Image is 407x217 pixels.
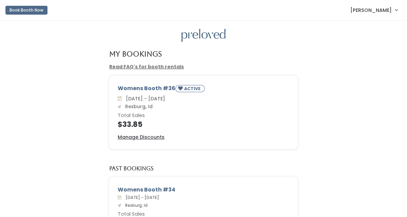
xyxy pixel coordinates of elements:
span: Rexburg, Id [122,202,148,208]
u: Manage Discounts [118,134,164,140]
h4: My Bookings [109,50,162,58]
a: Book Booth Now [5,3,47,18]
div: Womens Booth #36 [118,84,289,95]
span: [PERSON_NAME] [350,6,392,14]
a: Manage Discounts [118,134,164,141]
h5: Past Bookings [109,166,154,172]
img: preloved logo [181,29,226,42]
span: [DATE] - [DATE] [123,195,159,200]
a: Read FAQ's for booth rentals [109,63,184,70]
div: Womens Booth #34 [118,186,289,194]
a: [PERSON_NAME] [344,3,404,17]
span: Rexburg, Id [122,103,153,110]
h6: Total Sales [118,212,289,217]
h6: Total Sales [118,113,289,118]
small: ACTIVE [184,86,202,91]
span: [DATE] - [DATE] [123,95,165,102]
h4: $33.85 [118,120,289,128]
button: Book Booth Now [5,6,47,15]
